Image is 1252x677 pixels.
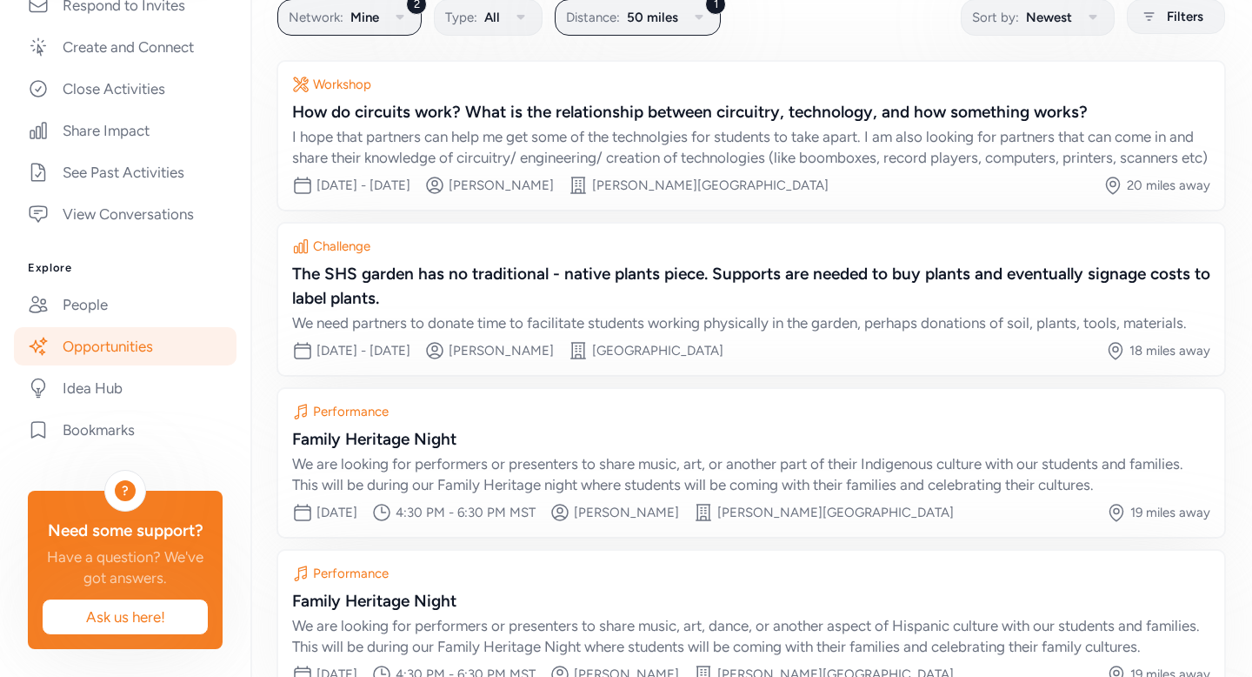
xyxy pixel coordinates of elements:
[316,504,357,521] div: [DATE]
[292,589,1210,613] div: Family Heritage Night
[316,342,410,359] div: [DATE] - [DATE]
[292,262,1210,311] div: The SHS garden has no traditional - native plants piece. Supports are needed to buy plants and ev...
[1127,177,1210,194] div: 20 miles away
[592,177,829,194] div: [PERSON_NAME][GEOGRAPHIC_DATA]
[313,76,371,93] div: Workshop
[14,28,236,66] a: Create and Connect
[115,480,136,501] div: ?
[313,403,389,420] div: Performance
[14,195,236,233] a: View Conversations
[1129,342,1210,359] div: 18 miles away
[28,261,223,275] h3: Explore
[14,285,236,324] a: People
[292,453,1210,495] div: We are looking for performers or presenters to share music, art, or another part of their Indigen...
[1130,504,1210,521] div: 19 miles away
[14,153,236,191] a: See Past Activities
[313,565,389,582] div: Performance
[289,7,343,28] span: Network:
[1026,7,1072,28] span: Newest
[316,177,410,194] div: [DATE] - [DATE]
[42,519,209,543] div: Need some support?
[1167,6,1203,27] span: Filters
[717,504,954,521] div: [PERSON_NAME][GEOGRAPHIC_DATA]
[313,238,370,255] div: Challenge
[292,615,1210,657] div: We are looking for performers or presenters to share music, art, dance, or another aspect of Hisp...
[292,126,1210,168] div: I hope that partners can help me get some of the technolgies for students to take apart. I am als...
[14,369,236,407] a: Idea Hub
[566,7,620,28] span: Distance:
[592,342,723,359] div: [GEOGRAPHIC_DATA]
[14,411,236,449] a: Bookmarks
[14,111,236,150] a: Share Impact
[14,327,236,365] a: Opportunities
[42,599,209,635] button: Ask us here!
[972,7,1019,28] span: Sort by:
[57,607,194,627] span: Ask us here!
[42,546,209,588] div: Have a question? We've got answers.
[292,312,1210,333] div: We need partners to donate time to facilitate students working physically in the garden, perhaps ...
[292,100,1210,124] div: How do circuits work? What is the relationship between circuitry, technology, and how something w...
[484,7,500,28] span: All
[292,427,1210,452] div: Family Heritage Night
[574,504,679,521] div: [PERSON_NAME]
[350,7,379,28] span: Mine
[396,504,536,521] div: 4:30 PM - 6:30 PM MST
[449,342,554,359] div: [PERSON_NAME]
[449,177,554,194] div: [PERSON_NAME]
[627,7,678,28] span: 50 miles
[14,70,236,108] a: Close Activities
[445,7,477,28] span: Type:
